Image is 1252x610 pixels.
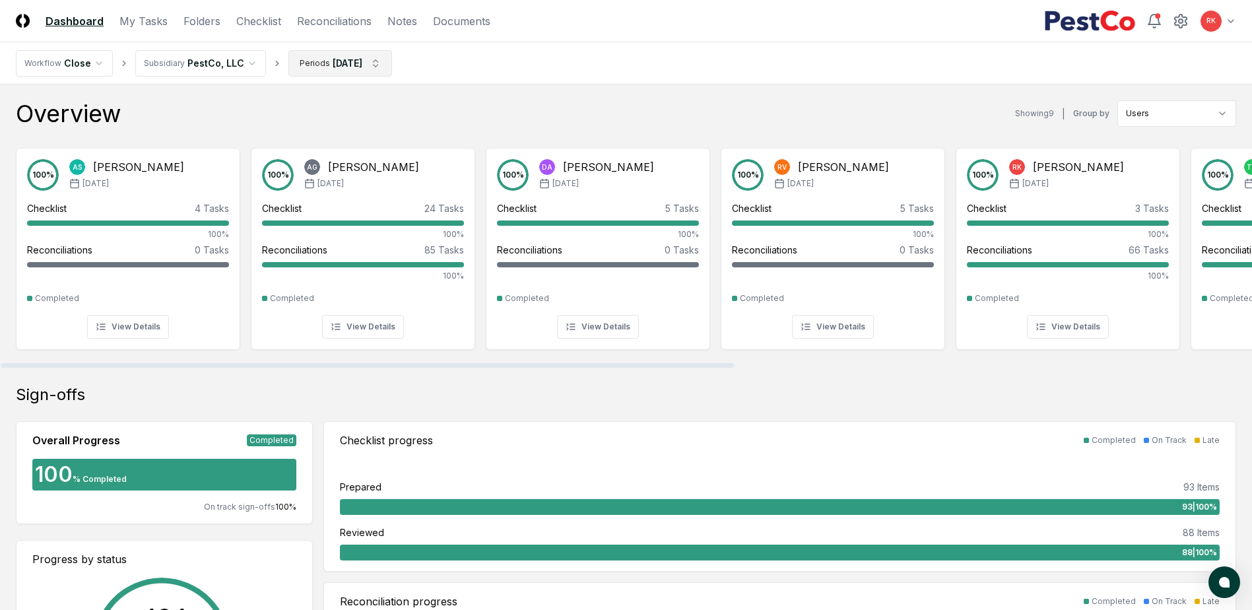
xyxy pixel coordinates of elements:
[270,292,314,304] div: Completed
[1022,178,1049,189] span: [DATE]
[87,315,169,339] button: View Details
[323,421,1236,572] a: Checklist progressCompletedOn TrackLatePrepared93 Items93|100%Reviewed88 Items88|100%
[236,13,281,29] a: Checklist
[262,243,327,257] div: Reconciliations
[424,243,464,257] div: 85 Tasks
[93,159,184,175] div: [PERSON_NAME]
[1015,108,1054,119] div: Showing 9
[27,243,92,257] div: Reconciliations
[82,178,109,189] span: [DATE]
[73,162,82,172] span: AS
[542,162,552,172] span: DA
[1202,201,1241,215] div: Checklist
[900,201,934,215] div: 5 Tasks
[35,292,79,304] div: Completed
[328,159,419,175] div: [PERSON_NAME]
[119,13,168,29] a: My Tasks
[1206,16,1216,26] span: RK
[1182,547,1217,559] span: 88 | 100 %
[1203,595,1220,607] div: Late
[322,315,404,339] button: View Details
[262,201,302,215] div: Checklist
[1027,315,1109,339] button: View Details
[1135,201,1169,215] div: 3 Tasks
[740,292,784,304] div: Completed
[497,243,562,257] div: Reconciliations
[497,201,537,215] div: Checklist
[46,13,104,29] a: Dashboard
[1152,595,1187,607] div: On Track
[967,228,1169,240] div: 100%
[340,593,457,609] div: Reconciliation progress
[967,201,1006,215] div: Checklist
[16,100,121,127] div: Overview
[307,162,317,172] span: AG
[1012,162,1022,172] span: RK
[275,502,296,512] span: 100 %
[424,201,464,215] div: 24 Tasks
[16,384,1236,405] div: Sign-offs
[497,228,699,240] div: 100%
[297,13,372,29] a: Reconciliations
[732,228,934,240] div: 100%
[27,228,229,240] div: 100%
[144,57,185,69] div: Subsidiary
[1182,501,1217,513] span: 93 | 100 %
[300,57,330,69] div: Periods
[1044,11,1136,32] img: PestCo logo
[956,137,1180,350] a: 100%RK[PERSON_NAME][DATE]Checklist3 Tasks100%Reconciliations66 Tasks100%CompletedView Details
[433,13,490,29] a: Documents
[665,243,699,257] div: 0 Tasks
[1152,434,1187,446] div: On Track
[1183,480,1220,494] div: 93 Items
[16,14,30,28] img: Logo
[317,178,344,189] span: [DATE]
[1033,159,1124,175] div: [PERSON_NAME]
[900,243,934,257] div: 0 Tasks
[975,292,1019,304] div: Completed
[732,201,772,215] div: Checklist
[195,243,229,257] div: 0 Tasks
[16,137,240,350] a: 100%AS[PERSON_NAME][DATE]Checklist4 Tasks100%Reconciliations0 TasksCompletedView Details
[1073,110,1109,118] label: Group by
[262,270,464,282] div: 100%
[288,50,392,77] button: Periods[DATE]
[1092,595,1136,607] div: Completed
[1199,9,1223,33] button: RK
[340,525,384,539] div: Reviewed
[333,56,362,70] div: [DATE]
[262,228,464,240] div: 100%
[73,473,127,485] div: % Completed
[792,315,874,339] button: View Details
[1092,434,1136,446] div: Completed
[665,201,699,215] div: 5 Tasks
[732,243,797,257] div: Reconciliations
[798,159,889,175] div: [PERSON_NAME]
[24,57,61,69] div: Workflow
[247,434,296,446] div: Completed
[1208,566,1240,598] button: atlas-launcher
[557,315,639,339] button: View Details
[1129,243,1169,257] div: 66 Tasks
[486,137,710,350] a: 100%DA[PERSON_NAME][DATE]Checklist5 Tasks100%Reconciliations0 TasksCompletedView Details
[32,432,120,448] div: Overall Progress
[27,201,67,215] div: Checklist
[32,551,296,567] div: Progress by status
[552,178,579,189] span: [DATE]
[387,13,417,29] a: Notes
[32,464,73,485] div: 100
[195,201,229,215] div: 4 Tasks
[721,137,945,350] a: 100%RV[PERSON_NAME][DATE]Checklist5 Tasks100%Reconciliations0 TasksCompletedView Details
[777,162,787,172] span: RV
[183,13,220,29] a: Folders
[967,270,1169,282] div: 100%
[787,178,814,189] span: [DATE]
[1062,107,1065,121] div: |
[340,480,381,494] div: Prepared
[340,432,433,448] div: Checklist progress
[251,137,475,350] a: 100%AG[PERSON_NAME][DATE]Checklist24 Tasks100%Reconciliations85 Tasks100%CompletedView Details
[1203,434,1220,446] div: Late
[967,243,1032,257] div: Reconciliations
[204,502,275,512] span: On track sign-offs
[1183,525,1220,539] div: 88 Items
